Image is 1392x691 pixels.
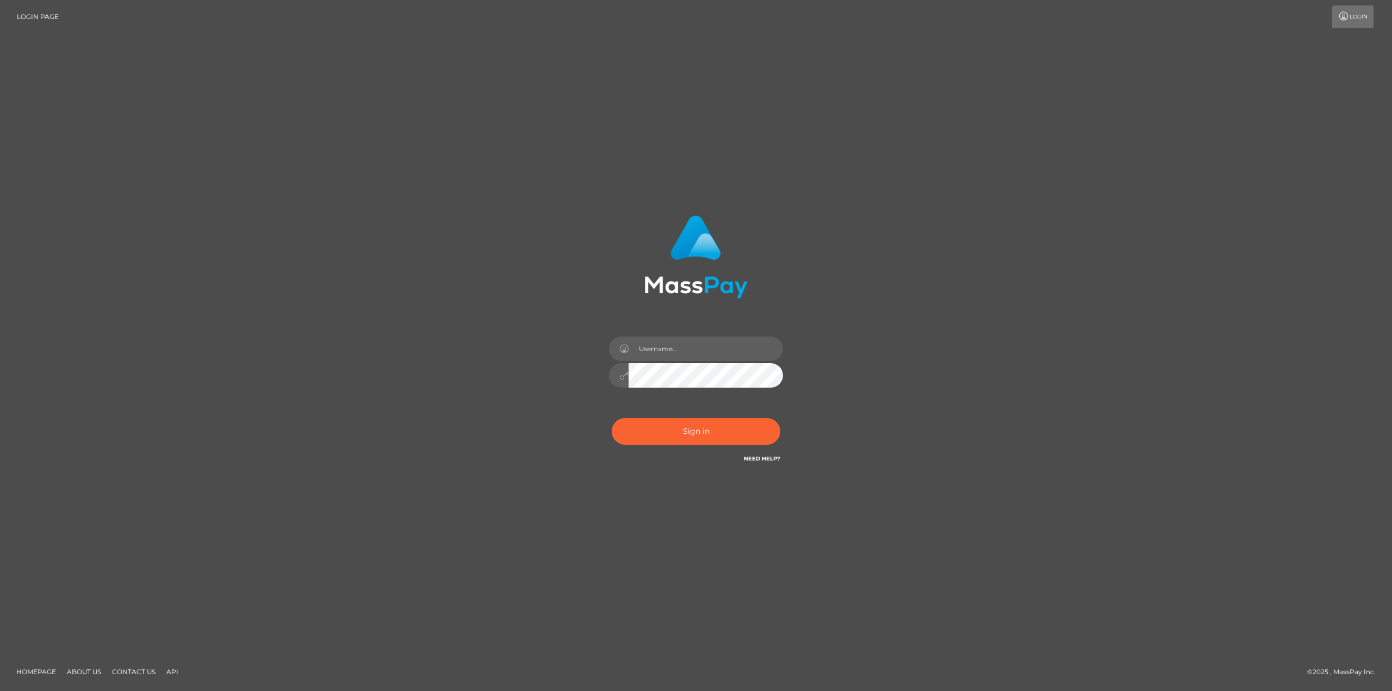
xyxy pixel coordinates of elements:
a: Homepage [12,663,60,680]
a: API [162,663,183,680]
a: Need Help? [744,455,780,462]
div: © 2025 , MassPay Inc. [1307,666,1384,678]
a: Login Page [17,5,59,28]
input: Username... [629,337,783,361]
img: MassPay Login [644,215,748,298]
a: Login [1332,5,1374,28]
button: Sign in [612,418,780,445]
a: Contact Us [108,663,160,680]
a: About Us [63,663,105,680]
